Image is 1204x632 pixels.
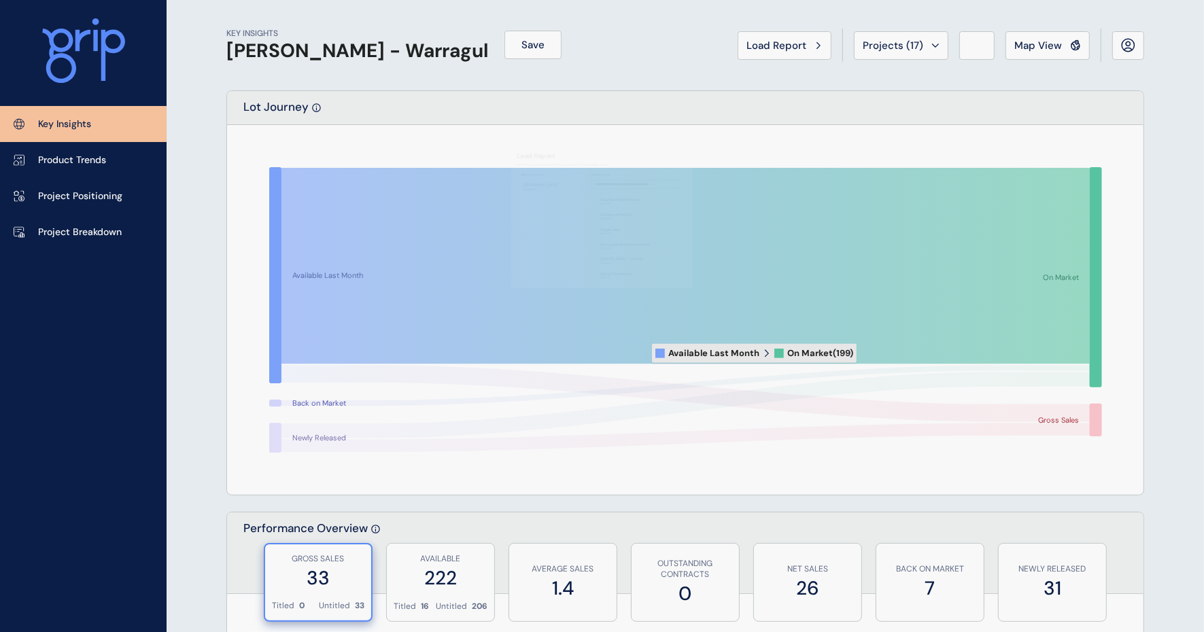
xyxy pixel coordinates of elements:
[1014,39,1062,52] span: Map View
[243,99,309,124] p: Lot Journey
[638,580,732,607] label: 0
[38,226,122,239] p: Project Breakdown
[226,28,488,39] p: KEY INSIGHTS
[272,565,364,591] label: 33
[738,31,831,60] button: Load Report
[38,154,106,167] p: Product Trends
[1005,575,1099,601] label: 31
[243,521,368,593] p: Performance Overview
[516,563,610,575] p: AVERAGE SALES
[1005,563,1099,575] p: NEWLY RELEASED
[319,600,350,612] p: Untitled
[38,118,91,131] p: Key Insights
[863,39,923,52] span: Projects ( 17 )
[421,601,429,612] p: 16
[516,575,610,601] label: 1.4
[883,563,977,575] p: BACK ON MARKET
[394,553,487,565] p: AVAILABLE
[521,38,545,52] span: Save
[272,553,364,565] p: GROSS SALES
[436,601,467,612] p: Untitled
[38,190,122,203] p: Project Positioning
[854,31,948,60] button: Projects (17)
[1005,31,1090,60] button: Map View
[272,600,294,612] p: Titled
[299,600,305,612] p: 0
[472,601,487,612] p: 206
[638,558,732,581] p: OUTSTANDING CONTRACTS
[355,600,364,612] p: 33
[746,39,806,52] span: Load Report
[226,39,488,63] h1: [PERSON_NAME] - Warragul
[883,575,977,601] label: 7
[761,575,855,601] label: 26
[394,601,416,612] p: Titled
[761,563,855,575] p: NET SALES
[394,565,487,591] label: 222
[504,31,562,59] button: Save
